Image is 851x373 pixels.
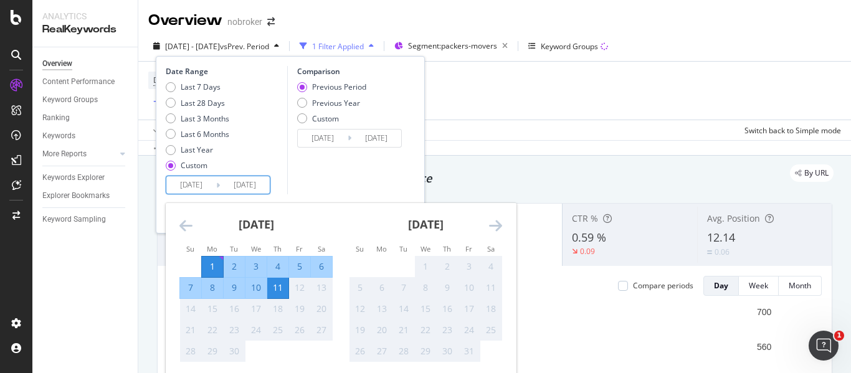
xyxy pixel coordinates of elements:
[633,280,693,291] div: Compare periods
[399,244,407,253] small: Tu
[415,303,436,315] div: 15
[42,213,106,226] div: Keyword Sampling
[459,260,480,273] div: 3
[181,113,229,124] div: Last 3 Months
[220,176,270,194] input: End Date
[224,298,245,319] td: Not available. Tuesday, September 16, 2025
[245,298,267,319] td: Not available. Wednesday, September 17, 2025
[580,246,595,257] div: 0.09
[148,120,184,140] button: Apply
[349,281,371,294] div: 5
[523,36,613,56] button: Keyword Groups
[42,130,75,143] div: Keywords
[181,129,229,139] div: Last 6 Months
[312,113,339,124] div: Custom
[789,280,811,291] div: Month
[487,244,495,253] small: Sa
[393,277,415,298] td: Not available. Tuesday, October 7, 2025
[224,256,245,277] td: Selected. Tuesday, September 2, 2025
[415,324,436,336] div: 22
[707,212,760,224] span: Avg. Position
[389,36,513,56] button: Segment:packers-movers
[179,218,193,234] div: Move backward to switch to the previous month.
[443,244,451,253] small: Th
[202,298,224,319] td: Not available. Monday, September 15, 2025
[393,345,414,357] div: 28
[224,345,245,357] div: 30
[298,130,348,147] input: Start Date
[437,319,459,341] td: Not available. Thursday, October 23, 2025
[437,298,459,319] td: Not available. Thursday, October 16, 2025
[42,75,129,88] a: Content Performance
[480,256,502,277] td: Not available. Saturday, October 4, 2025
[220,41,269,52] span: vs Prev. Period
[790,164,834,182] div: legacy label
[480,319,502,341] td: Not available. Saturday, October 25, 2025
[267,281,288,294] div: 11
[349,324,371,336] div: 19
[371,277,393,298] td: Not available. Monday, October 6, 2025
[267,298,289,319] td: Not available. Thursday, September 18, 2025
[480,281,502,294] div: 11
[707,230,735,245] span: 12.14
[465,244,472,253] small: Fr
[311,260,332,273] div: 6
[180,277,202,298] td: Selected. Sunday, September 7, 2025
[224,319,245,341] td: Not available. Tuesday, September 23, 2025
[245,260,267,273] div: 3
[180,345,201,357] div: 28
[349,303,371,315] div: 12
[251,244,261,253] small: We
[703,276,739,296] button: Day
[181,82,221,92] div: Last 7 Days
[757,342,772,352] text: 560
[749,280,768,291] div: Week
[480,298,502,319] td: Not available. Saturday, October 18, 2025
[572,230,606,245] span: 0.59 %
[202,341,224,362] td: Not available. Monday, September 29, 2025
[42,148,87,161] div: More Reports
[245,303,267,315] div: 17
[166,144,229,155] div: Last Year
[480,260,502,273] div: 4
[42,10,128,22] div: Analytics
[311,303,332,315] div: 20
[267,319,289,341] td: Not available. Thursday, September 25, 2025
[371,319,393,341] td: Not available. Monday, October 20, 2025
[459,256,480,277] td: Not available. Friday, October 3, 2025
[180,324,201,336] div: 21
[421,244,430,253] small: We
[311,281,332,294] div: 13
[202,324,223,336] div: 22
[415,298,437,319] td: Not available. Wednesday, October 15, 2025
[180,303,201,315] div: 14
[480,303,502,315] div: 18
[42,111,129,125] a: Ranking
[166,176,216,194] input: Start Date
[166,66,284,77] div: Date Range
[202,319,224,341] td: Not available. Monday, September 22, 2025
[148,95,198,110] button: Add Filter
[312,82,366,92] div: Previous Period
[42,57,72,70] div: Overview
[715,247,730,257] div: 0.06
[459,281,480,294] div: 10
[415,319,437,341] td: Not available. Wednesday, October 22, 2025
[289,256,311,277] td: Selected. Friday, September 5, 2025
[311,319,333,341] td: Not available. Saturday, September 27, 2025
[415,277,437,298] td: Not available. Wednesday, October 8, 2025
[180,341,202,362] td: Not available. Sunday, September 28, 2025
[311,277,333,298] td: Not available. Saturday, September 13, 2025
[289,260,310,273] div: 5
[393,319,415,341] td: Not available. Tuesday, October 21, 2025
[415,345,436,357] div: 29
[437,260,458,273] div: 2
[42,75,115,88] div: Content Performance
[415,256,437,277] td: Not available. Wednesday, October 1, 2025
[245,319,267,341] td: Not available. Wednesday, September 24, 2025
[166,160,229,171] div: Custom
[42,171,129,184] a: Keywords Explorer
[408,217,444,232] strong: [DATE]
[437,324,458,336] div: 23
[42,93,129,106] a: Keyword Groups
